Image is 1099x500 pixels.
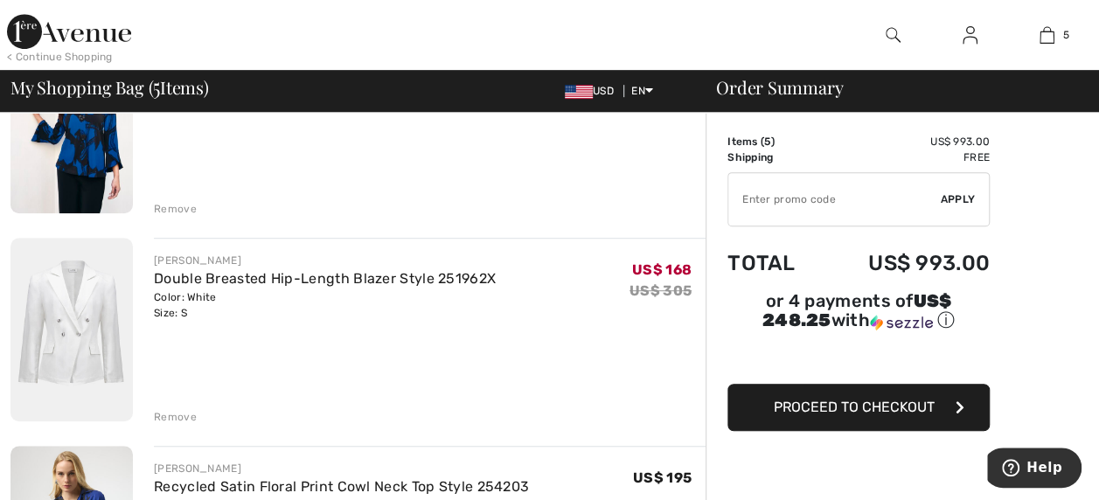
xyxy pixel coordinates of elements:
[762,290,952,330] span: US$ 248.25
[154,253,496,268] div: [PERSON_NAME]
[987,448,1082,491] iframe: Opens a widget where you can find more information
[10,79,209,96] span: My Shopping Bag ( Items)
[941,191,976,207] span: Apply
[821,134,990,149] td: US$ 993.00
[1063,27,1069,43] span: 5
[886,24,901,45] img: search the website
[632,261,692,278] span: US$ 168
[629,282,692,299] s: US$ 305
[1040,24,1054,45] img: My Bag
[154,461,529,476] div: [PERSON_NAME]
[631,85,653,97] span: EN
[154,289,496,321] div: Color: White Size: S
[949,24,991,46] a: Sign In
[154,270,496,287] a: Double Breasted Hip-Length Blazer Style 251962X
[1009,24,1084,45] a: 5
[727,149,821,165] td: Shipping
[764,135,770,148] span: 5
[963,24,977,45] img: My Info
[695,79,1089,96] div: Order Summary
[774,399,935,415] span: Proceed to Checkout
[728,173,941,226] input: Promo code
[727,338,990,378] iframe: PayPal-paypal
[727,233,821,293] td: Total
[154,409,197,425] div: Remove
[154,201,197,217] div: Remove
[870,315,933,330] img: Sezzle
[821,233,990,293] td: US$ 993.00
[10,30,133,213] img: Hip-Length Button Closure Shirt Style 243271
[727,293,990,338] div: or 4 payments ofUS$ 248.25withSezzle Click to learn more about Sezzle
[727,384,990,431] button: Proceed to Checkout
[565,85,593,99] img: US Dollar
[821,149,990,165] td: Free
[153,74,160,97] span: 5
[727,134,821,149] td: Items ( )
[727,293,990,332] div: or 4 payments of with
[565,85,621,97] span: USD
[154,478,529,495] a: Recycled Satin Floral Print Cowl Neck Top Style 254203
[7,14,131,49] img: 1ère Avenue
[7,49,113,65] div: < Continue Shopping
[10,238,133,421] img: Double Breasted Hip-Length Blazer Style 251962X
[633,469,692,486] span: US$ 195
